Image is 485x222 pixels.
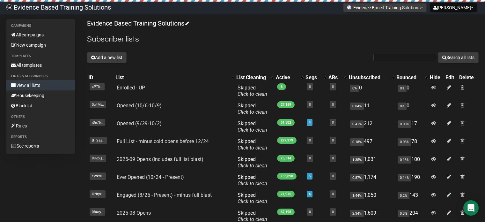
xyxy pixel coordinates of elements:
[117,156,203,162] a: 2025-09 Opens (includes full list blast)
[398,120,411,128] span: 0.03%
[117,138,209,144] a: Full List - minus cold opens before 12/24
[117,85,145,91] a: Enrolled - UP
[396,74,422,81] div: Bounced
[90,119,105,126] span: iDn76..
[309,174,311,178] a: 5
[6,52,75,60] li: Templates
[395,154,429,172] td: 100
[398,192,409,199] span: 0.2%
[332,156,334,160] a: 0
[236,74,268,81] div: List Cleaning
[90,190,106,198] span: ONryz..
[398,138,411,146] span: 0.03%
[309,85,311,89] a: 0
[6,113,75,121] li: Others
[395,189,429,207] td: 143
[117,120,162,126] a: Opened (9/29-10/2)
[398,174,411,181] span: 0.14%
[309,138,311,142] a: 0
[6,30,75,40] a: All campaigns
[6,90,75,101] a: Housekeeping
[305,74,321,81] div: Segs
[6,80,75,90] a: View all lists
[277,119,295,126] span: 51,382
[87,73,114,82] th: ID: No sort applied, sorting is disabled
[348,82,395,100] td: 0
[395,118,429,136] td: 17
[87,19,188,27] a: Evidence Based Training Solutions
[238,174,267,187] span: Skipped
[6,101,75,111] a: Blacklist
[398,85,407,92] span: 0%
[328,74,341,81] div: ARs
[327,73,348,82] th: ARs: No sort applied, activate to apply an ascending sort
[430,3,477,12] button: [PERSON_NAME]
[395,100,429,118] td: 0
[332,210,334,214] a: 0
[238,85,267,97] span: Skipped
[430,74,443,81] div: Hide
[114,73,235,82] th: List: No sort applied, activate to apply an ascending sort
[277,191,295,197] span: 71,975
[117,192,212,198] a: Engaged (8/25 - Present) - minus full blast
[429,73,445,82] th: Hide: No sort applied, sorting is disabled
[332,174,334,178] a: 0
[332,192,334,196] a: 0
[350,138,364,146] span: 0.18%
[332,85,334,89] a: 0
[350,85,359,92] span: 0%
[458,73,479,82] th: Delete: No sort applied, sorting is disabled
[395,136,429,154] td: 78
[348,100,395,118] td: 11
[347,5,352,10] img: favicons
[90,208,105,216] span: 0fawy..
[332,103,334,107] a: 0
[350,210,364,217] span: 2.34%
[348,136,395,154] td: 497
[348,172,395,189] td: 1,174
[304,73,327,82] th: Segs: No sort applied, activate to apply an ascending sort
[238,103,267,115] span: Skipped
[444,73,458,82] th: Edit: No sort applied, sorting is disabled
[238,180,267,187] a: Click to clean
[276,74,298,81] div: Active
[459,74,477,81] div: Delete
[238,91,267,97] a: Click to clean
[238,120,267,133] span: Skipped
[115,74,229,81] div: List
[117,103,162,109] a: Opened (10/6-10/9)
[395,82,429,100] td: 0
[332,120,334,125] a: 0
[238,145,267,151] a: Click to clean
[6,60,75,70] a: All templates
[395,73,429,82] th: Bounced: No sort applied, activate to apply an ascending sort
[87,52,127,63] button: Add a new list
[343,3,427,12] button: Evidence Based Training Solutions
[349,74,389,81] div: Unsubscribed
[398,103,407,110] span: 0%
[445,74,456,81] div: Edit
[309,103,311,107] a: 0
[350,103,364,110] span: 0.04%
[309,120,311,125] a: 4
[235,73,275,82] th: List Cleaning: No sort applied, activate to apply an ascending sort
[348,118,395,136] td: 212
[6,121,75,131] a: Rules
[90,137,107,144] span: BTSaZ..
[238,198,267,204] a: Click to clean
[6,22,75,30] li: Campaigns
[90,172,106,180] span: eWkdI..
[275,73,304,82] th: Active: No sort applied, activate to apply an ascending sort
[277,83,286,90] span: 6
[6,40,75,50] a: New campaign
[117,174,184,180] a: Ever Opened (10/24 - Present)
[348,189,395,207] td: 1,050
[309,210,311,214] a: 0
[350,174,364,181] span: 0.87%
[238,163,267,169] a: Click to clean
[238,156,267,169] span: Skipped
[398,210,409,217] span: 0.3%
[88,74,113,81] div: ID
[277,137,297,144] span: 277,979
[238,109,267,115] a: Click to clean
